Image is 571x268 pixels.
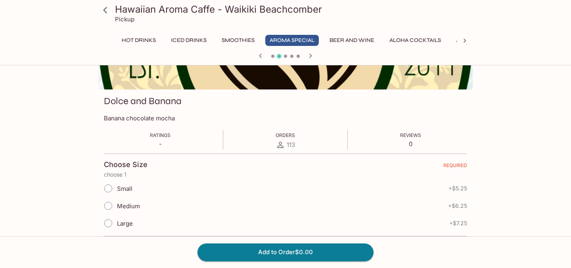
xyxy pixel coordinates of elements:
p: choose 1 [104,171,467,178]
h3: Hawaiian Aroma Caffe - Waikiki Beachcomber [115,3,469,15]
span: + $7.25 [449,220,467,226]
button: Hot Drinks [117,35,160,46]
button: Aroma Special [265,35,319,46]
span: Reviews [400,132,421,138]
p: 0 [400,140,421,148]
h4: Choose Size [104,160,148,169]
span: Large [117,220,133,227]
span: Ratings [150,132,171,138]
span: Orders [276,132,295,138]
p: Banana chocolate mocha [104,114,467,122]
button: All Day Bubbly [452,35,505,46]
button: Add to Order$0.00 [197,243,374,261]
span: Medium [117,202,140,210]
span: + $6.25 [448,203,467,209]
span: REQUIRED [443,162,467,171]
button: Beer and Wine [325,35,379,46]
span: + $5.25 [448,185,467,192]
p: - [150,140,171,148]
span: 113 [287,141,295,148]
span: Small [117,185,132,192]
button: Aloha Cocktails [385,35,445,46]
button: Smoothies [217,35,259,46]
h3: Dolce and Banana [104,95,182,107]
button: Iced Drinks [167,35,211,46]
p: Pickup [115,15,134,23]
